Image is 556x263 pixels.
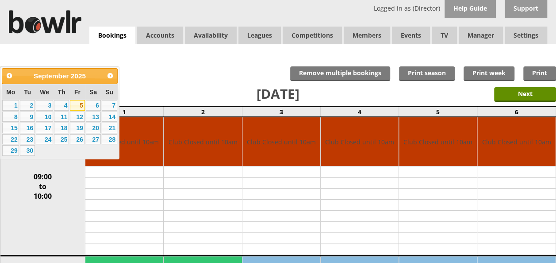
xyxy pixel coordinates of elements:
[392,27,430,44] a: Events
[320,107,399,117] td: 4
[58,89,65,96] span: Thursday
[464,66,514,81] a: Print week
[399,107,477,117] td: 5
[523,66,556,81] a: Print
[283,27,342,44] a: Competitions
[86,134,101,145] a: 27
[70,134,85,145] a: 26
[20,145,35,156] a: 30
[321,117,399,166] td: Club Closed until 10am
[86,123,101,133] a: 20
[20,100,35,111] a: 2
[71,72,86,80] span: 2025
[477,117,555,166] td: Club Closed until 10am
[24,89,31,96] span: Tuesday
[34,72,69,80] span: September
[242,107,320,117] td: 3
[105,89,113,96] span: Sunday
[85,107,164,117] td: 1
[344,27,390,44] span: Members
[36,134,53,145] a: 24
[505,27,547,44] span: Settings
[54,134,69,145] a: 25
[104,70,116,82] a: Next
[74,89,81,96] span: Friday
[85,117,163,166] td: Club Closed until 10am
[70,100,85,111] a: 5
[70,112,85,122] a: 12
[459,27,503,44] span: Manager
[477,107,556,117] td: 6
[2,123,19,133] a: 15
[494,87,556,102] input: Next
[6,72,13,79] span: Prev
[2,100,19,111] a: 1
[2,112,19,122] a: 8
[54,112,69,122] a: 11
[2,145,19,156] a: 29
[137,27,183,44] span: Accounts
[70,123,85,133] a: 19
[102,134,117,145] a: 28
[20,134,35,145] a: 23
[36,123,53,133] a: 17
[242,117,320,166] td: Club Closed until 10am
[0,117,85,256] td: 09:00 to 10:00
[20,112,35,122] a: 9
[185,27,237,44] a: Availability
[102,123,117,133] a: 21
[102,100,117,111] a: 7
[54,123,69,133] a: 18
[2,134,19,145] a: 22
[102,112,117,122] a: 14
[399,66,455,81] a: Print season
[36,112,53,122] a: 10
[399,117,477,166] td: Club Closed until 10am
[54,100,69,111] a: 4
[290,66,390,81] input: Remove multiple bookings
[164,117,242,166] td: Club Closed until 10am
[89,89,97,96] span: Saturday
[86,100,101,111] a: 6
[3,70,15,82] a: Prev
[86,112,101,122] a: 13
[432,27,457,44] span: TV
[89,27,135,45] a: Bookings
[40,89,49,96] span: Wednesday
[20,123,35,133] a: 16
[164,107,242,117] td: 2
[6,89,15,96] span: Monday
[107,72,114,79] span: Next
[238,27,281,44] a: Leagues
[36,100,53,111] a: 3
